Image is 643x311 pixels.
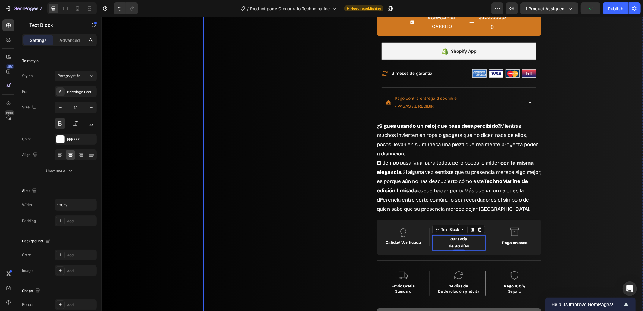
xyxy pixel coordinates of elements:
[275,143,440,195] p: El tiempo pasa igual para todos, pero pocos lo miden Si alguna vez sentiste que tu presencia mere...
[297,212,306,221] img: gempages_516897236215399587-47f904c0-6c49-4908-a27f-5f81eb754807.png
[29,21,80,29] p: Text Block
[22,202,32,208] div: Width
[67,302,95,308] div: Add...
[46,168,74,174] div: Show more
[331,218,384,234] div: Rich Text Editor. Editing area: main
[290,54,331,59] p: 3 meses de garantía
[22,73,33,79] div: Styles
[276,266,327,273] p: Envio Gratis
[331,226,383,233] p: de 90 días
[22,187,38,195] div: Size
[388,53,401,61] img: gempages_516897236215399587-84754cf7-2aec-4ca5-8847-cc9763a13a27.png
[350,31,375,38] div: Shopify App
[551,302,623,307] span: Help us improve GemPages!
[22,252,31,258] div: Color
[22,165,97,176] button: Show more
[5,110,14,115] div: Beta
[387,223,439,230] p: Paga en casa
[371,53,385,61] img: gempages_516897236215399587-1ae6b639-ce04-4c0b-88ae-80bfb4071d68.png
[22,302,34,307] div: Border
[22,151,39,159] div: Align
[2,2,45,14] button: 7
[67,268,95,274] div: Add...
[404,53,418,61] img: gempages_516897236215399587-e863e473-3375-4e36-8fb6-a4c5983e47ba.png
[293,78,355,85] p: Pago contra entrega disponible
[338,210,359,215] div: Text Block
[59,37,80,43] p: Advanced
[350,6,381,11] span: Need republishing
[623,281,637,296] div: Open Intercom Messenger
[67,137,95,142] div: FFFFFF
[22,89,30,94] div: Font
[6,64,14,69] div: 450
[551,301,630,308] button: Show survey - Help us improve GemPages!
[250,5,330,12] span: Product page Cronografo Technomarine
[421,53,434,61] img: gempages_516897236215399587-c6b36cd1-c833-4132-9508-e183311e45ac.png
[293,86,355,93] p: - PAGAS AL RECIBIR
[22,268,33,273] div: Image
[30,37,47,43] p: Settings
[57,73,80,79] span: Paragraph 1*
[276,271,327,278] p: Standard
[247,5,249,12] span: /
[331,271,383,278] p: De devolución gratuita
[55,199,96,210] input: Auto
[387,266,439,273] p: Pago 100%
[67,218,95,224] div: Add...
[387,271,439,278] p: Seguro
[331,266,383,273] p: 14 días de
[22,218,36,224] div: Padding
[22,237,51,245] div: Background
[353,254,362,263] img: gempages_516897236215399587-5f57e4de-00a5-41d2-b019-325104684daa.png
[331,219,383,226] p: Garantía
[275,106,437,140] p: Mientras muchos invierten en ropa o gadgets que no dicen nada de ellos, pocos llevan en su muñeca...
[608,5,623,12] div: Publish
[603,2,628,14] button: Publish
[102,17,643,311] iframe: Design area
[275,143,432,159] strong: con la misma elegancia.
[22,287,41,295] div: Shape
[39,5,42,12] p: 7
[525,5,565,12] span: 1 product assigned
[520,2,578,14] button: 1 product assigned
[408,254,418,263] img: gempages_516897236215399587-d0313b36-9964-494a-af35-a25a08de8878.png
[22,137,31,142] div: Color
[276,224,327,228] p: Calidad Verificada
[297,254,306,263] img: gempages_516897236215399587-9b448832-bc83-4696-9ea6-9737ec8fddba.png
[55,71,97,81] button: Paragraph 1*
[67,253,95,258] div: Add...
[408,211,418,220] img: gempages_516897236215399587-e45a2386-3ce4-4542-9154-6149ec88d550.png
[67,89,95,95] div: Bricolage Grotesque
[22,103,38,112] div: Size
[275,106,399,112] strong: ¿Sigues usando un reloj que pasa desapercibido?
[353,207,362,216] img: gempages_516897236215399587-a290e320-8b0b-4d81-9167-dde512aac4f9.png
[114,2,138,14] div: Undo/Redo
[22,58,39,64] div: Text style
